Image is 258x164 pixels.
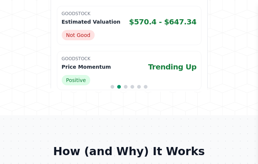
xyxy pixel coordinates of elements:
span: Not Good [62,30,95,40]
span: Go to slide 4 [130,85,134,89]
p: GoodStock [62,11,197,17]
h2: How (and Why) It Works [9,145,249,158]
span: Trending Up [148,62,197,72]
p: Estimated Valuation [62,18,120,25]
span: Go to slide 1 [111,85,114,89]
span: Go to slide 3 [124,85,128,89]
span: Go to slide 5 [137,85,141,89]
p: Price Momentum [62,63,111,71]
p: GoodStock [62,56,197,62]
span: Go to slide 6 [144,85,147,89]
span: $570.4 - $647.34 [129,17,197,27]
span: Go to slide 2 [117,85,121,89]
span: Positive [62,75,91,85]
